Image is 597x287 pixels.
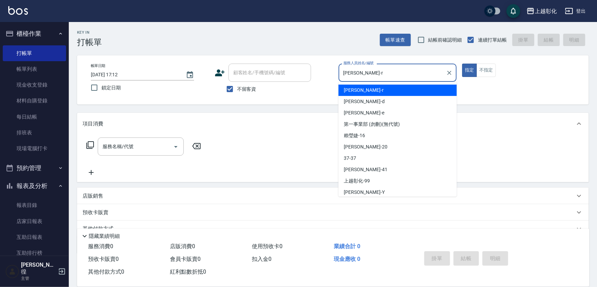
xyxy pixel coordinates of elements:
a: 店家日報表 [3,213,66,229]
button: 上越彰化 [524,4,559,18]
p: 其他付款方式 [83,225,117,233]
span: 第一事業部 (勿刪) (無代號) [344,121,400,128]
span: 不留客資 [237,86,256,93]
a: 報表目錄 [3,197,66,213]
span: 上越彰化 -99 [344,177,370,185]
span: 業績合計 0 [334,243,360,250]
a: 打帳單 [3,45,66,61]
span: 服務消費 0 [88,243,113,250]
span: [PERSON_NAME] -Y [344,189,385,196]
button: 指定 [462,64,477,77]
label: 服務人員姓名/編號 [343,60,374,66]
span: 紅利點數折抵 0 [170,268,206,275]
span: 扣入金 0 [252,256,271,262]
input: YYYY/MM/DD hh:mm [91,69,179,80]
span: 店販消費 0 [170,243,195,250]
div: 項目消費 [77,113,589,135]
button: Clear [445,68,454,78]
div: 其他付款方式 [77,221,589,237]
span: [PERSON_NAME] -r [344,87,384,94]
a: 材料自購登錄 [3,93,66,109]
span: 賴瑩婕 -16 [344,132,365,139]
div: 店販銷售 [77,188,589,204]
span: 結帳前確認明細 [428,36,462,44]
a: 每日結帳 [3,109,66,125]
span: 預收卡販賣 0 [88,256,119,262]
h2: Key In [77,30,102,35]
img: Logo [8,6,28,15]
span: 連續打單結帳 [478,36,507,44]
img: Person [6,265,19,278]
span: 使用預收卡 0 [252,243,282,250]
span: 鎖定日期 [102,84,121,91]
span: 現金應收 0 [334,256,360,262]
a: 互助排行榜 [3,245,66,261]
button: Choose date, selected date is 2025-08-10 [182,67,198,83]
a: 排班表 [3,125,66,141]
button: Open [170,141,181,152]
button: 預約管理 [3,159,66,177]
span: [PERSON_NAME] -e [344,109,384,117]
p: 隱藏業績明細 [89,233,120,240]
span: 37 -37 [344,155,356,162]
p: 項目消費 [83,120,103,128]
h5: [PERSON_NAME]徨 [21,262,56,275]
button: save [507,4,520,18]
label: 帳單日期 [91,63,105,68]
div: 上越彰化 [535,7,557,15]
button: 櫃檯作業 [3,25,66,43]
button: 登出 [562,5,589,18]
h3: 打帳單 [77,37,102,47]
p: 預收卡販賣 [83,209,108,216]
div: 預收卡販賣 [77,204,589,221]
p: 主管 [21,275,56,282]
span: 其他付款方式 0 [88,268,124,275]
a: 互助日報表 [3,229,66,245]
span: [PERSON_NAME] -41 [344,166,387,173]
a: 現金收支登錄 [3,77,66,93]
button: 不指定 [477,64,496,77]
button: 報表及分析 [3,177,66,195]
p: 店販銷售 [83,192,103,200]
span: [PERSON_NAME] -d [344,98,385,105]
span: 會員卡販賣 0 [170,256,201,262]
span: [PERSON_NAME] -20 [344,143,387,151]
a: 帳單列表 [3,61,66,77]
a: 現場電腦打卡 [3,141,66,156]
button: 帳單速查 [380,34,411,46]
